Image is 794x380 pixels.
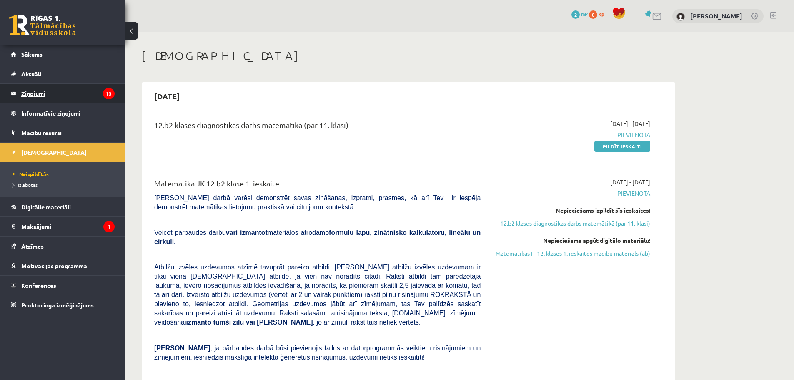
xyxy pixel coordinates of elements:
span: Neizpildītās [13,171,49,177]
span: mP [581,10,588,17]
b: izmanto [186,319,211,326]
a: Ziņojumi13 [11,84,115,103]
span: [PERSON_NAME] [154,345,210,352]
span: Izlabotās [13,181,38,188]
a: Motivācijas programma [11,256,115,275]
b: tumši zilu vai [PERSON_NAME] [213,319,313,326]
legend: Maksājumi [21,217,115,236]
div: Nepieciešams izpildīt šīs ieskaites: [493,206,650,215]
span: Veicot pārbaudes darbu materiālos atrodamo [154,229,481,245]
span: Aktuāli [21,70,41,78]
span: [DATE] - [DATE] [610,119,650,128]
a: Rīgas 1. Tālmācības vidusskola [9,15,76,35]
a: Maksājumi1 [11,217,115,236]
h2: [DATE] [146,86,188,106]
span: Digitālie materiāli [21,203,71,211]
a: Matemātikas I - 12. klases 1. ieskaites mācību materiāls (ab) [493,249,650,258]
span: Atbilžu izvēles uzdevumos atzīmē tavuprāt pareizo atbildi. [PERSON_NAME] atbilžu izvēles uzdevuma... [154,264,481,326]
img: Daniels Kirjanovs [676,13,685,21]
h1: [DEMOGRAPHIC_DATA] [142,49,675,63]
span: Atzīmes [21,242,44,250]
a: 2 mP [571,10,588,17]
span: 2 [571,10,580,19]
i: 1 [103,221,115,232]
a: Atzīmes [11,237,115,256]
span: xp [599,10,604,17]
a: Informatīvie ziņojumi [11,103,115,123]
a: 12.b2 klases diagnostikas darbs matemātikā (par 11. klasi) [493,219,650,228]
span: Proktoringa izmēģinājums [21,301,94,309]
div: 12.b2 klases diagnostikas darbs matemātikā (par 11. klasi) [154,119,481,135]
span: [DATE] - [DATE] [610,178,650,186]
span: Motivācijas programma [21,262,87,269]
a: Izlabotās [13,181,117,189]
span: Konferences [21,282,56,289]
div: Nepieciešams apgūt digitālo materiālu: [493,236,650,245]
legend: Ziņojumi [21,84,115,103]
span: [PERSON_NAME] darbā varēsi demonstrēt savas zināšanas, izpratni, prasmes, kā arī Tev ir iespēja d... [154,194,481,211]
b: vari izmantot [226,229,268,236]
a: [PERSON_NAME] [690,12,742,20]
span: Mācību resursi [21,129,62,136]
span: , ja pārbaudes darbā būsi pievienojis failus ar datorprogrammās veiktiem risinājumiem un zīmējumi... [154,345,481,361]
div: Matemātika JK 12.b2 klase 1. ieskaite [154,178,481,193]
span: Sākums [21,50,43,58]
span: 0 [589,10,597,19]
a: Konferences [11,276,115,295]
a: Neizpildītās [13,170,117,178]
a: Pildīt ieskaiti [594,141,650,152]
a: 0 xp [589,10,608,17]
a: Digitālie materiāli [11,197,115,216]
a: Aktuāli [11,64,115,83]
span: [DEMOGRAPHIC_DATA] [21,148,87,156]
i: 13 [103,88,115,99]
a: Proktoringa izmēģinājums [11,295,115,315]
span: Pievienota [493,131,650,139]
a: [DEMOGRAPHIC_DATA] [11,143,115,162]
b: formulu lapu, zinātnisko kalkulatoru, lineālu un cirkuli. [154,229,481,245]
span: Pievienota [493,189,650,198]
legend: Informatīvie ziņojumi [21,103,115,123]
a: Sākums [11,45,115,64]
a: Mācību resursi [11,123,115,142]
